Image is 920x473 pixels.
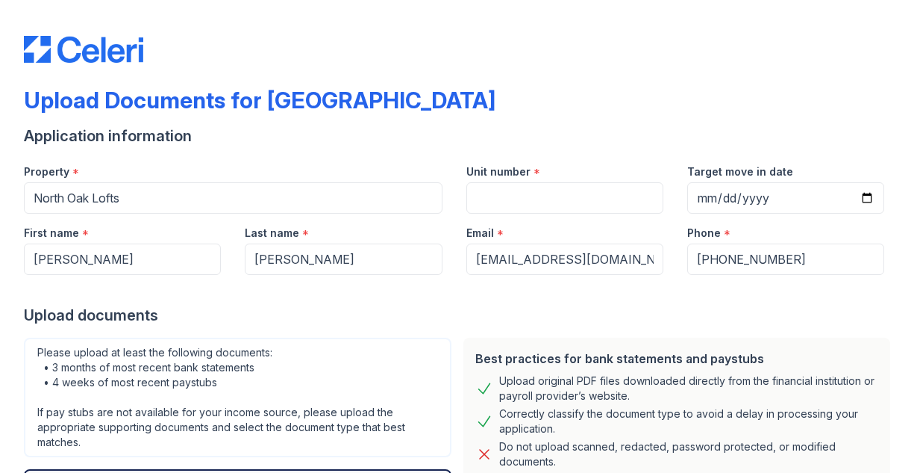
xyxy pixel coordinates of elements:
[24,126,896,146] div: Application information
[499,374,879,404] div: Upload original PDF files downloaded directly from the financial institution or payroll provider’...
[24,226,79,241] label: First name
[24,36,143,63] img: CE_Logo_Blue-a8612792a0a2168367f1c8372b55b34899dd931a85d93a1a3d3e32e68fde9ad4.png
[687,164,793,179] label: Target move in date
[24,164,69,179] label: Property
[466,164,531,179] label: Unit number
[245,226,299,241] label: Last name
[687,226,721,241] label: Phone
[24,338,451,457] div: Please upload at least the following documents: • 3 months of most recent bank statements • 4 wee...
[24,305,896,326] div: Upload documents
[475,350,879,368] div: Best practices for bank statements and paystubs
[466,226,494,241] label: Email
[24,87,495,114] div: Upload Documents for [GEOGRAPHIC_DATA]
[499,439,879,469] div: Do not upload scanned, redacted, password protected, or modified documents.
[499,406,879,436] div: Correctly classify the document type to avoid a delay in processing your application.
